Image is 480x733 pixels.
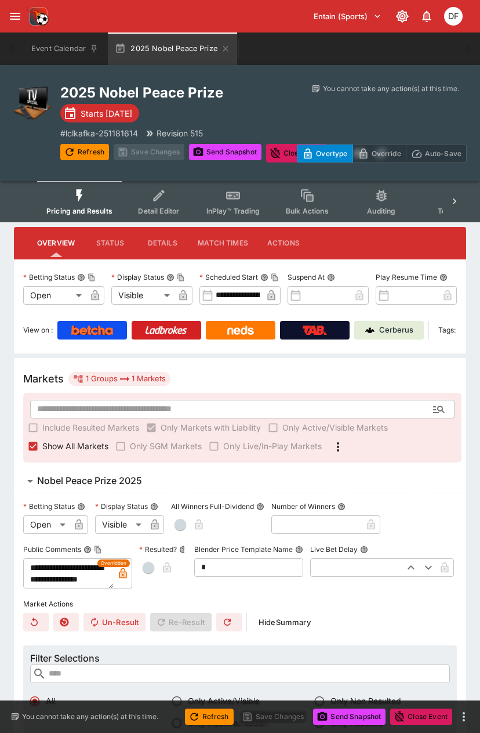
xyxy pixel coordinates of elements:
[206,207,260,215] span: InPlay™ Trading
[392,6,413,27] button: Toggle light/dark mode
[313,709,386,725] button: Send Snapshot
[138,207,179,215] span: Detail Editor
[406,145,467,163] button: Auto-Save
[390,709,452,725] button: Close Event
[354,321,424,340] a: Cerberus
[297,145,466,163] div: Start From
[330,695,401,707] span: Only Non Resulted
[81,107,132,120] p: Starts [DATE]
[95,515,146,534] div: Visible
[303,326,327,335] img: TabNZ
[130,440,202,452] span: Only SGM Markets
[77,503,85,511] button: Betting Status
[88,273,96,281] button: Copy To Clipboard
[23,272,75,282] p: Betting Status
[161,421,261,434] span: Only Markets with Liability
[331,440,345,454] svg: More
[252,613,318,631] button: HideSummary
[271,273,279,281] button: Copy To Clipboard
[23,501,75,511] p: Betting Status
[266,144,328,163] button: Close Event
[23,515,70,534] div: Open
[216,613,242,631] button: Remap Selection Target
[84,229,136,257] button: Status
[282,421,388,434] span: Only Active/Visible Markets
[323,84,459,94] p: You cannot take any action(s) at this time.
[23,321,53,340] label: View on :
[77,273,85,281] button: Betting StatusCopy To Clipboard
[14,84,51,121] img: specials.png
[185,709,234,725] button: Refresh
[22,712,158,722] p: You cannot take any action(s) at this time.
[71,326,113,335] img: Betcha
[316,147,347,160] p: Overtype
[53,613,79,631] button: Clear Losing Results
[26,5,49,28] img: PriceKinetics Logo
[37,475,142,487] h6: Nobel Peace Prize 2025
[136,229,188,257] button: Details
[95,501,148,511] p: Display Status
[60,144,109,160] button: Refresh
[73,372,166,386] div: 1 Groups 1 Markets
[157,127,203,139] p: Revision 515
[257,229,310,257] button: Actions
[179,546,187,554] button: Resulted?
[23,595,457,613] label: Market Actions
[271,501,335,511] p: Number of Winners
[23,372,64,385] h5: Markets
[23,544,81,554] p: Public Comments
[42,440,108,452] span: Show All Markets
[188,229,257,257] button: Match Times
[327,273,335,281] button: Suspend At
[372,147,401,160] p: Override
[94,546,102,554] button: Copy To Clipboard
[171,501,254,511] p: All Winners Full-Dividend
[24,33,106,65] button: Event Calendar
[83,546,92,554] button: Public CommentsCopy To Clipboard
[5,6,26,27] button: open drawer
[111,272,164,282] p: Display Status
[83,613,146,631] button: Un-Result
[139,544,177,554] p: Resulted?
[416,6,437,27] button: Notifications
[37,181,443,222] div: Event type filters
[307,7,388,26] button: Select Tenant
[223,440,322,452] span: Only Live/In-Play Markets
[188,695,260,707] span: Only Active/Visible
[425,147,461,160] p: Auto-Save
[376,272,437,282] p: Play Resume Time
[60,127,138,139] p: Copy To Clipboard
[260,273,268,281] button: Scheduled StartCopy To Clipboard
[288,272,325,282] p: Suspend At
[295,546,303,554] button: Blender Price Template Name
[360,546,368,554] button: Live Bet Delay
[310,544,358,554] p: Live Bet Delay
[256,503,264,511] button: All Winners Full-Dividend
[150,613,211,631] span: Re-Result
[177,273,185,281] button: Copy To Clipboard
[150,503,158,511] button: Display Status
[337,503,346,511] button: Number of Winners
[28,229,84,257] button: Overview
[46,695,55,707] span: All
[379,324,413,336] p: Cerberus
[194,544,293,554] p: Blender Price Template Name
[199,272,258,282] p: Scheduled Start
[145,326,187,335] img: Ladbrokes
[108,33,237,65] button: 2025 Nobel Peace Prize
[428,399,449,420] button: Open
[30,652,450,665] h6: Filter Selections
[101,559,126,567] span: Overridden
[438,207,473,215] span: Templates
[189,144,261,160] button: Send Snapshot
[14,470,466,493] button: Nobel Peace Prize 2025
[286,207,329,215] span: Bulk Actions
[457,710,471,724] button: more
[46,207,112,215] span: Pricing and Results
[166,273,174,281] button: Display StatusCopy To Clipboard
[367,207,395,215] span: Auditing
[441,3,466,29] button: David Foster
[444,7,463,26] div: David Foster
[352,145,406,163] button: Override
